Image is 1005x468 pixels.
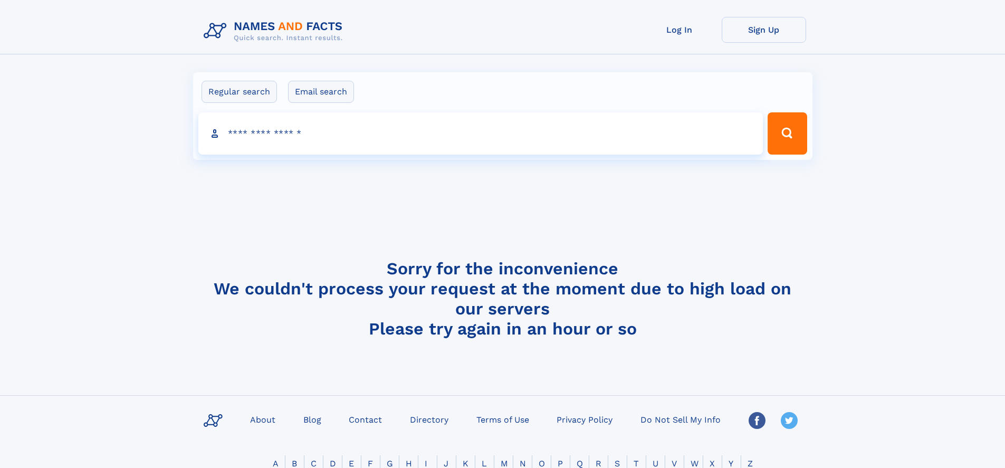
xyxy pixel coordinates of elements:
a: About [246,412,280,427]
a: Sign Up [722,17,806,43]
img: Facebook [749,412,765,429]
a: Contact [344,412,386,427]
a: Blog [299,412,326,427]
a: Directory [406,412,453,427]
img: Twitter [781,412,798,429]
label: Regular search [202,81,277,103]
a: Do Not Sell My Info [636,412,725,427]
label: Email search [288,81,354,103]
a: Log In [637,17,722,43]
button: Search Button [768,112,807,155]
img: Logo Names and Facts [199,17,351,45]
a: Privacy Policy [552,412,617,427]
a: Terms of Use [472,412,533,427]
input: search input [198,112,763,155]
h4: Sorry for the inconvenience We couldn't process your request at the moment due to high load on ou... [199,259,806,339]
